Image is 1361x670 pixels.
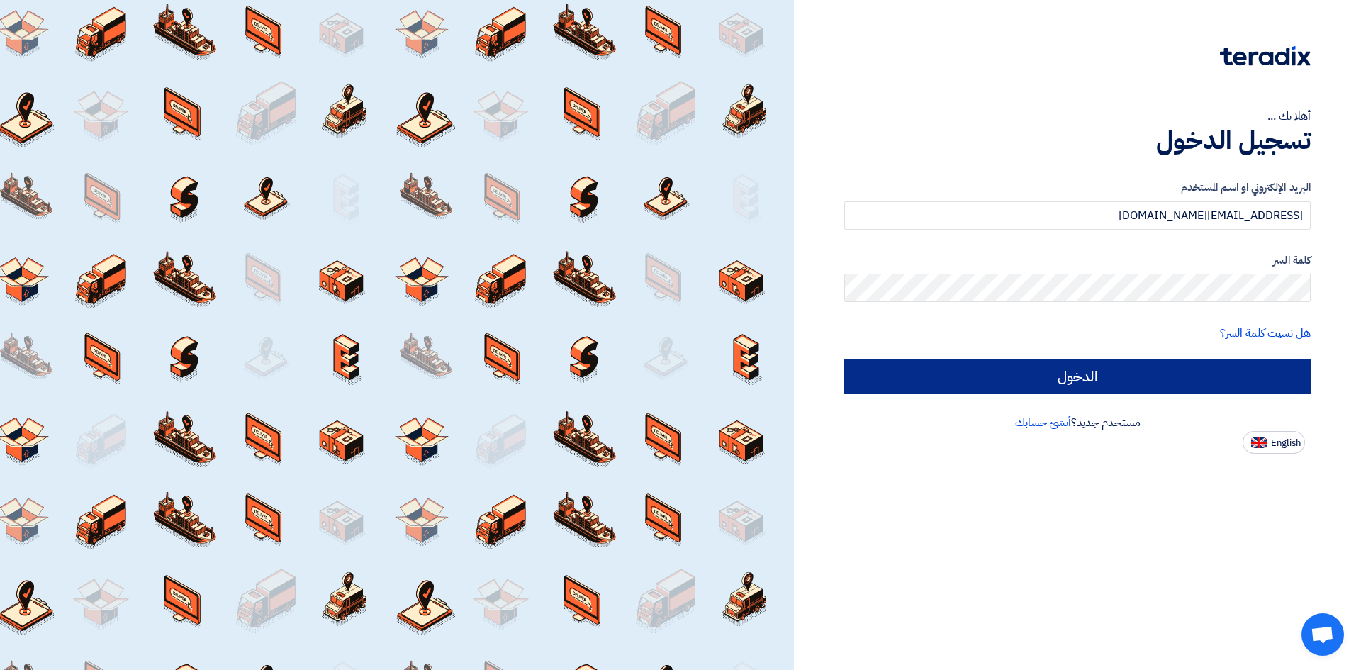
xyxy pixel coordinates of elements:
button: English [1243,431,1305,454]
input: أدخل بريد العمل الإلكتروني او اسم المستخدم الخاص بك ... [844,201,1311,230]
label: كلمة السر [844,252,1311,269]
div: دردشة مفتوحة [1301,613,1344,656]
div: مستخدم جديد؟ [844,414,1311,431]
input: الدخول [844,359,1311,394]
a: هل نسيت كلمة السر؟ [1220,325,1311,342]
span: English [1271,438,1301,448]
img: Teradix logo [1220,46,1311,66]
img: en-US.png [1251,437,1267,448]
div: أهلا بك ... [844,108,1311,125]
a: أنشئ حسابك [1015,414,1071,431]
h1: تسجيل الدخول [844,125,1311,156]
label: البريد الإلكتروني او اسم المستخدم [844,179,1311,196]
